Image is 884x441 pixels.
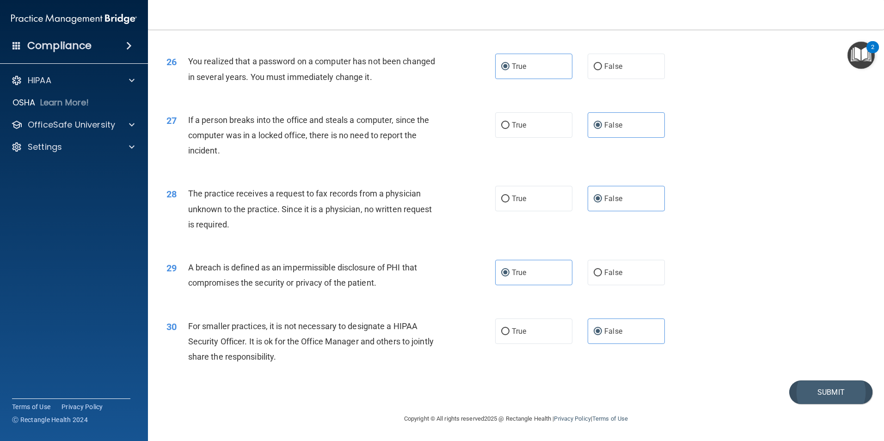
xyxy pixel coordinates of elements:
[501,196,510,202] input: True
[347,404,685,434] div: Copyright © All rights reserved 2025 @ Rectangle Health | |
[11,119,135,130] a: OfficeSafe University
[11,141,135,153] a: Settings
[594,269,602,276] input: False
[512,194,526,203] span: True
[40,97,89,108] p: Learn More!
[512,62,526,71] span: True
[501,269,510,276] input: True
[11,75,135,86] a: HIPAA
[594,328,602,335] input: False
[188,56,435,81] span: You realized that a password on a computer has not been changed in several years. You must immedi...
[166,321,177,332] span: 30
[188,321,434,361] span: For smaller practices, it is not necessary to designate a HIPAA Security Officer. It is ok for th...
[847,42,875,69] button: Open Resource Center, 2 new notifications
[28,141,62,153] p: Settings
[594,122,602,129] input: False
[604,121,622,129] span: False
[838,377,873,412] iframe: Drift Widget Chat Controller
[594,63,602,70] input: False
[501,63,510,70] input: True
[188,189,432,229] span: The practice receives a request to fax records from a physician unknown to the practice. Since it...
[789,380,872,404] button: Submit
[12,415,88,424] span: Ⓒ Rectangle Health 2024
[512,121,526,129] span: True
[188,263,417,288] span: A breach is defined as an impermissible disclosure of PHI that compromises the security or privac...
[166,56,177,67] span: 26
[604,62,622,71] span: False
[28,119,115,130] p: OfficeSafe University
[501,122,510,129] input: True
[61,402,103,411] a: Privacy Policy
[592,415,628,422] a: Terms of Use
[188,115,430,155] span: If a person breaks into the office and steals a computer, since the computer was in a locked offi...
[512,268,526,277] span: True
[12,402,50,411] a: Terms of Use
[594,196,602,202] input: False
[871,47,874,59] div: 2
[166,115,177,126] span: 27
[12,97,36,108] p: OSHA
[28,75,51,86] p: HIPAA
[554,415,590,422] a: Privacy Policy
[604,268,622,277] span: False
[27,39,92,52] h4: Compliance
[604,194,622,203] span: False
[501,328,510,335] input: True
[166,263,177,274] span: 29
[166,189,177,200] span: 28
[512,327,526,336] span: True
[11,10,137,28] img: PMB logo
[604,327,622,336] span: False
